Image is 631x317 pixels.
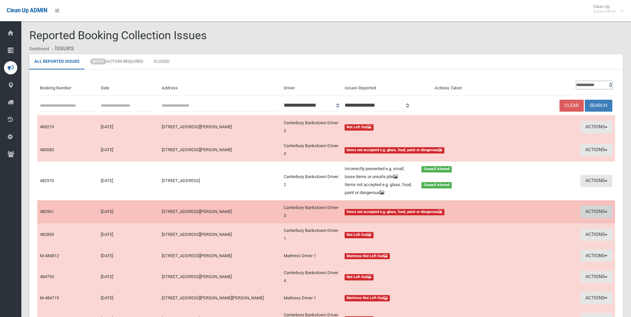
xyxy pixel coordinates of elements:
button: Actions [580,206,612,218]
a: Items not accepted e.g. glass, food, paint or dangerous [345,146,491,154]
a: Mattress Not Left Out [345,252,491,260]
span: Clean Up ADMIN [7,7,47,14]
td: [DATE] [98,246,159,265]
span: Items not accepted e.g. glass, food, paint or dangerous [345,209,445,215]
a: M-484719 [40,295,59,300]
th: Date [98,77,159,96]
td: Canterbury Bankstown Driver 3 [281,139,342,161]
td: Canterbury Bankstown Driver 4 [281,265,342,288]
a: Not Left Out [345,123,491,131]
th: Booking Number [37,77,98,96]
span: Not Left Out [345,124,374,131]
td: [STREET_ADDRESS][PERSON_NAME] [159,200,281,223]
small: Super Admin [593,9,616,14]
a: Not Left Out [345,273,491,281]
a: M-484812 [40,253,59,258]
td: Canterbury Bankstown Driver 3 [281,115,342,139]
div: Items not accepted e.g. glass, food, paint or dangerous [341,181,417,197]
a: 482961 [40,209,54,214]
button: Search [585,100,612,112]
button: Actions [580,271,612,283]
a: 482970 [40,178,54,183]
span: Mattress Not Left Out [345,295,390,301]
span: Reported Booking Collection Issues [29,29,207,42]
a: 483083 [40,147,54,152]
span: Council Alerted [421,182,452,188]
td: [DATE] [98,115,159,139]
a: All Reported Issues [29,54,84,69]
th: Driver [281,77,342,96]
td: Mattress Driver 1 [281,246,342,265]
td: [STREET_ADDRESS][PERSON_NAME] [159,115,281,139]
div: Incorrectly presented e.g. small, loose items or unsafe pile [341,165,417,181]
span: Not Left Out [345,274,374,280]
a: Incorrectly presented e.g. small, loose items or unsafe pile Council Alerted Items not accepted e... [345,165,491,197]
th: Address [159,77,281,96]
td: Canterbury Bankstown Driver 3 [281,200,342,223]
span: Council Alerted [421,166,452,172]
td: [DATE] [98,223,159,246]
td: Mattress Driver 1 [281,288,342,308]
button: Actions [580,144,612,156]
a: Mattress Not Left Out [345,294,491,302]
span: Mattress Not Left Out [345,253,390,260]
td: [DATE] [98,265,159,288]
td: [DATE] [98,161,159,200]
a: 65747Action Required [85,54,148,69]
td: [DATE] [98,200,159,223]
a: Clear [559,100,584,112]
li: Issues [50,42,74,54]
a: Dashboard [29,47,49,51]
td: [STREET_ADDRESS][PERSON_NAME] [159,246,281,265]
button: Actions [580,250,612,262]
th: Actions Taken [432,77,493,96]
td: [STREET_ADDRESS][PERSON_NAME] [159,139,281,161]
a: 484793 [40,274,54,279]
button: Actions [580,175,612,187]
td: [STREET_ADDRESS][PERSON_NAME] [159,265,281,288]
a: Closed [149,54,174,69]
td: [DATE] [98,288,159,308]
a: Not Left Out [345,231,491,239]
button: Actions [580,229,612,241]
th: Issues Reported [342,77,432,96]
td: [DATE] [98,139,159,161]
span: Clean Up [590,4,623,14]
span: Not Left Out [345,232,374,238]
button: Actions [580,121,612,133]
td: [STREET_ADDRESS][PERSON_NAME][PERSON_NAME] [159,288,281,308]
span: Items not accepted e.g. glass, food, paint or dangerous [345,147,445,154]
a: Items not accepted e.g. glass, food, paint or dangerous [345,208,491,216]
a: 483219 [40,124,54,129]
span: 65747 [90,58,106,64]
td: [STREET_ADDRESS] [159,161,281,200]
td: Canterbury Bankstown Driver 2 [281,161,342,200]
td: [STREET_ADDRESS][PERSON_NAME] [159,223,281,246]
td: Canterbury Bankstown Driver 1 [281,223,342,246]
a: 482859 [40,232,54,237]
button: Actions [580,292,612,304]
